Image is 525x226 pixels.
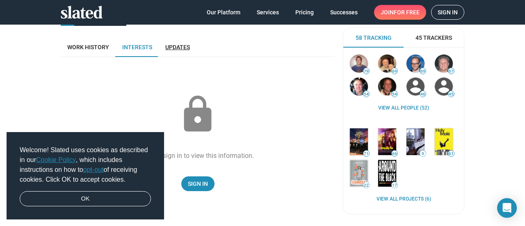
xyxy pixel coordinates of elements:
[448,151,454,156] span: 61
[438,5,458,19] span: Sign in
[394,5,420,20] span: for free
[378,160,396,187] img: Around The Block
[165,44,190,50] span: Updates
[250,5,285,20] a: Services
[20,145,151,185] span: Welcome! Slated uses cookies as described in our , which includes instructions on how to of recei...
[61,37,116,57] a: Work history
[20,191,151,207] a: dismiss cookie message
[67,44,109,50] span: Work history
[159,37,196,57] a: Updates
[378,78,396,96] img: Robert Siegel
[378,55,396,73] img: Chris Place
[392,151,397,156] span: 66
[295,5,314,20] span: Pricing
[381,5,420,20] span: Join
[356,34,392,42] span: 58 Tracking
[83,166,104,173] a: opt-out
[363,69,369,74] span: 79
[448,92,454,97] span: 45
[116,37,159,57] a: Interests
[435,128,453,155] img: Holy Molé
[350,78,368,96] img: Brent Morris
[350,128,368,155] img: Super Troopers 2
[431,5,464,20] a: Sign in
[36,156,76,163] a: Cookie Policy
[188,176,208,191] span: Sign In
[433,127,454,157] a: Holy Molé
[420,151,426,156] span: 9
[377,158,398,188] a: Around The Block
[177,94,218,135] mat-icon: lock
[7,132,164,220] div: cookieconsent
[257,5,279,20] span: Services
[420,92,426,97] span: 46
[420,69,426,74] span: 69
[350,160,368,187] img: PIPE CLEANER BOY
[378,105,429,112] a: View all People (52)
[406,55,425,73] img: Damon Lindelof
[289,5,320,20] a: Pricing
[377,127,398,157] a: The Stand-In
[448,69,454,74] span: 67
[122,44,152,50] span: Interests
[330,5,358,20] span: Successes
[200,5,247,20] a: Our Platform
[207,5,240,20] span: Our Platform
[363,92,369,97] span: 54
[350,55,368,73] img: Stefan Sonnenfeld
[377,196,431,203] a: View all Projects (6)
[392,183,397,188] span: 17
[392,92,397,97] span: 54
[415,34,452,42] span: 45 Trackers
[374,5,426,20] a: Joinfor free
[181,176,215,191] a: Sign In
[405,127,426,157] a: Your Grace
[142,151,254,160] div: Please sign in to view this information.
[363,183,369,188] span: 22
[348,127,370,157] a: Super Troopers 2
[348,158,370,188] a: PIPE CLEANER BOY
[363,151,369,156] span: 71
[324,5,364,20] a: Successes
[435,55,453,73] img: Shaun Redick
[497,198,517,218] div: Open Intercom Messenger
[378,128,396,155] img: The Stand-In
[406,128,425,155] img: Your Grace
[392,69,397,74] span: 69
